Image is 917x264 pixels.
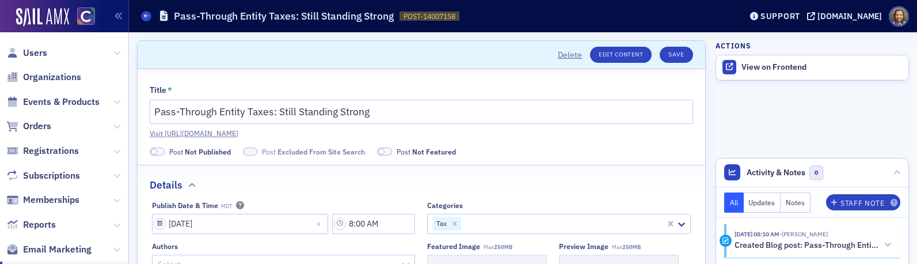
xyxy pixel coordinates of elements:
[809,165,824,180] span: 0
[23,47,47,59] span: Users
[6,169,80,182] a: Subscriptions
[6,96,100,108] a: Events & Products
[760,11,800,21] div: Support
[807,12,886,20] button: [DOMAIN_NAME]
[735,239,892,251] button: Created Blog post: Pass-Through Entity Taxes: Still Standing Strong
[741,62,903,73] div: View on Frontend
[174,9,394,23] h1: Pass-Through Entity Taxes: Still Standing Strong
[150,85,166,96] div: Title
[724,193,744,213] button: All
[169,146,231,157] span: Post
[221,203,232,210] span: MDT
[6,218,56,231] a: Reports
[840,200,884,206] div: Staff Note
[559,242,608,251] div: Preview image
[23,243,92,256] span: Email Marketing
[484,243,512,251] span: Max
[23,96,100,108] span: Events & Products
[6,120,51,133] a: Orders
[6,243,92,256] a: Email Marketing
[779,230,828,238] span: Lindsay Moore
[23,71,81,84] span: Organizations
[744,193,781,213] button: Updates
[168,85,172,96] abbr: This field is required
[77,7,95,25] img: SailAMX
[720,235,732,247] div: Activity
[6,145,79,157] a: Registrations
[152,242,178,251] div: Authors
[6,71,81,84] a: Organizations
[427,242,480,251] div: Featured Image
[716,40,751,51] h4: Actions
[622,243,641,251] span: 250MB
[150,148,165,156] span: Not Published
[612,243,641,251] span: Max
[781,193,811,213] button: Notes
[397,146,456,157] span: Post
[277,147,365,156] span: Excluded From Site Search
[69,7,95,27] a: View Homepage
[735,240,878,251] h5: Created Blog post: Pass-Through Entity Taxes: Still Standing Strong
[590,47,652,63] a: Edit Content
[23,169,80,182] span: Subscriptions
[6,194,79,206] a: Memberships
[889,6,909,27] span: Profile
[826,194,900,210] button: Staff Note
[313,214,328,234] button: Close
[23,218,56,231] span: Reports
[412,147,456,156] span: Not Featured
[332,214,416,234] input: 00:00 AM
[427,201,463,210] div: Categories
[747,167,805,179] span: Activity & Notes
[23,194,79,206] span: Memberships
[150,128,693,138] a: Visit [URL][DOMAIN_NAME]
[433,217,448,231] div: Tax
[494,243,512,251] span: 250MB
[243,148,258,156] span: Excluded From Site Search
[185,147,231,156] span: Not Published
[6,47,47,59] a: Users
[23,120,51,133] span: Orders
[152,214,328,234] input: MM/DD/YYYY
[558,49,582,61] button: Delete
[735,230,779,238] time: 8/25/2025 08:10 AM
[16,8,69,27] img: SailAMX
[152,201,218,210] div: Publish Date & Time
[150,178,182,193] h2: Details
[660,47,692,63] button: Save
[404,12,455,21] span: POST-14007158
[23,145,79,157] span: Registrations
[262,146,365,157] span: Post
[817,11,882,21] div: [DOMAIN_NAME]
[377,148,392,156] span: Not Featured
[716,55,908,80] a: View on Frontend
[448,217,461,231] div: Remove Tax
